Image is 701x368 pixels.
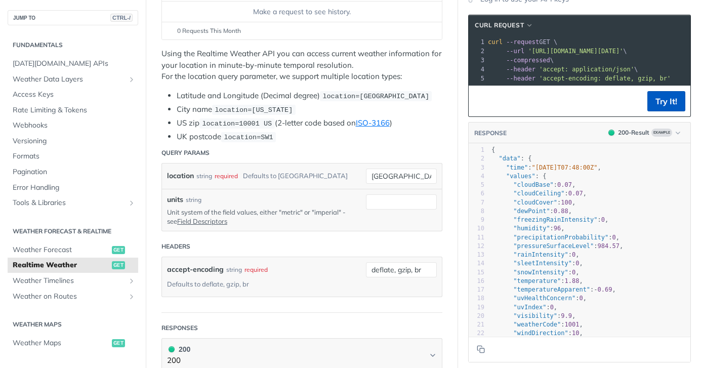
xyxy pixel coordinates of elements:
span: Weather Forecast [13,245,109,255]
span: : , [491,181,575,188]
div: required [244,262,268,277]
span: Weather Data Layers [13,74,125,85]
div: 10 [469,224,484,233]
span: "cloudCover" [513,199,557,206]
div: Defaults to [GEOGRAPHIC_DATA] [243,169,348,183]
span: : , [491,330,583,337]
span: GET \ [488,38,557,46]
span: : , [491,295,587,302]
span: get [112,261,125,269]
span: 1.88 [565,277,580,284]
a: Weather Forecastget [8,242,138,258]
div: Defaults to deflate, gzip, br [167,277,249,292]
button: Show subpages for Weather Timelines [128,277,136,285]
span: "time" [506,164,528,171]
div: 7 [469,198,484,207]
span: --url [506,48,524,55]
span: 0.69 [598,286,612,293]
span: 0.88 [554,208,568,215]
span: Versioning [13,136,136,146]
button: Show subpages for Weather Data Layers [128,75,136,84]
button: Try It! [647,91,685,111]
span: 0 [572,251,575,258]
span: "pressureSurfaceLevel" [513,242,594,250]
div: 9 [469,216,484,224]
span: : { [491,173,546,180]
span: : , [491,190,587,197]
span: 9.9 [561,312,572,319]
span: Weather Timelines [13,276,125,286]
span: Access Keys [13,90,136,100]
div: Responses [161,323,198,333]
span: 10 [572,330,579,337]
button: cURL Request [471,20,537,30]
span: 'accept-encoding: deflate, gzip, br' [539,75,671,82]
label: units [167,194,183,205]
a: Webhooks [8,118,138,133]
div: string [186,195,201,205]
span: location=SW1 [224,134,273,141]
div: Headers [161,242,190,251]
p: 200 [167,355,190,366]
span: --header [506,75,535,82]
span: : , [491,216,608,223]
span: : , [491,251,580,258]
span: --compressed [506,57,550,64]
span: Weather Maps [13,338,109,348]
div: 22 [469,329,484,338]
li: City name [177,104,442,115]
div: 2 [469,154,484,163]
div: 14 [469,259,484,268]
span: --header [506,66,535,73]
span: --request [506,38,539,46]
span: Rate Limiting & Tokens [13,105,136,115]
span: : , [491,312,575,319]
div: 16 [469,277,484,285]
span: : { [491,155,532,162]
div: 200 [167,344,190,355]
div: string [226,262,242,277]
label: location [167,169,194,183]
div: 5 [469,74,486,83]
span: Error Handling [13,183,136,193]
button: 200200-ResultExample [603,128,685,138]
button: 200 200200 [167,344,437,366]
button: Show subpages for Tools & Libraries [128,199,136,207]
span: 0.07 [568,190,583,197]
a: Formats [8,149,138,164]
div: 5 [469,181,484,189]
span: "uvHealthConcern" [513,295,575,302]
span: "freezingRainIntensity" [513,216,597,223]
span: curl [488,38,503,46]
span: Example [651,129,672,137]
span: cURL Request [475,21,524,30]
div: Make a request to see history. [166,7,438,17]
a: Realtime Weatherget [8,258,138,273]
span: 1001 [565,321,580,328]
p: Using the Realtime Weather API you can access current weather information for your location in mi... [161,48,442,83]
div: 8 [469,207,484,216]
span: : , [491,277,583,284]
span: "cloudBase" [513,181,553,188]
span: location=[GEOGRAPHIC_DATA] [322,93,429,100]
div: 4 [469,65,486,74]
a: Pagination [8,165,138,180]
div: 6 [469,189,484,198]
span: 0 [575,260,579,267]
span: "[DATE]T07:48:00Z" [532,164,598,171]
div: 18 [469,294,484,303]
a: Weather TimelinesShow subpages for Weather Timelines [8,273,138,289]
span: 0 [612,234,615,241]
span: "uvIndex" [513,304,546,311]
a: Weather Data LayersShow subpages for Weather Data Layers [8,72,138,87]
div: 3 [469,56,486,65]
svg: Chevron [429,351,437,359]
span: 96 [554,225,561,232]
span: "rainIntensity" [513,251,568,258]
span: 200 [169,346,175,352]
span: "snowIntensity" [513,269,568,276]
button: Copy to clipboard [474,342,488,357]
a: Versioning [8,134,138,149]
a: Error Handling [8,180,138,195]
span: 0 [601,216,605,223]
